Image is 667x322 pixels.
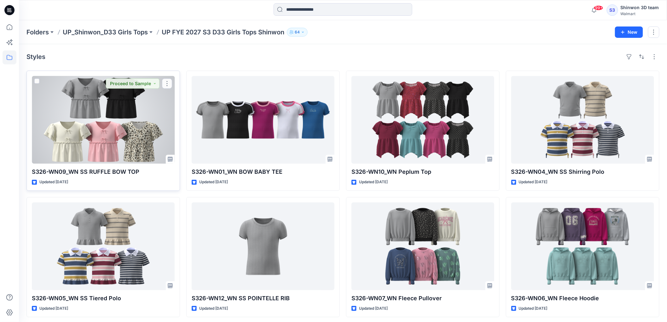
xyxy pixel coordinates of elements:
[359,179,388,185] p: Updated [DATE]
[351,76,494,164] a: S326-WN10_WN Peplum Top
[192,167,334,176] p: S326-WN01_WN BOW BABY TEE
[621,11,659,16] div: Walmart
[351,294,494,303] p: S326-WN07_WN Fleece Pullover
[607,4,618,16] div: S3
[39,179,68,185] p: Updated [DATE]
[39,305,68,312] p: Updated [DATE]
[32,202,175,290] a: S326-WN05_WN SS Tiered Polo
[511,202,654,290] a: S326-WN06_WN Fleece Hoodie
[287,28,308,37] button: 64
[32,167,175,176] p: S326-WN09_WN SS RUFFLE BOW TOP
[32,76,175,164] a: S326-WN09_WN SS RUFFLE BOW TOP
[199,305,228,312] p: Updated [DATE]
[192,202,334,290] a: S326-WN12_WN SS POINTELLE RIB
[511,294,654,303] p: S326-WN06_WN Fleece Hoodie
[511,76,654,164] a: S326-WN04_WN SS Shirring Polo
[615,26,643,38] button: New
[199,179,228,185] p: Updated [DATE]
[351,167,494,176] p: S326-WN10_WN Peplum Top
[26,28,49,37] a: Folders
[295,29,300,36] p: 64
[162,28,284,37] p: UP FYE 2027 S3 D33 Girls Tops Shinwon
[32,294,175,303] p: S326-WN05_WN SS Tiered Polo
[26,53,45,61] h4: Styles
[519,179,548,185] p: Updated [DATE]
[519,305,548,312] p: Updated [DATE]
[351,202,494,290] a: S326-WN07_WN Fleece Pullover
[594,5,603,10] span: 99+
[511,167,654,176] p: S326-WN04_WN SS Shirring Polo
[621,4,659,11] div: Shinwon 3D team
[63,28,148,37] a: UP_Shinwon_D33 Girls Tops
[192,294,334,303] p: S326-WN12_WN SS POINTELLE RIB
[359,305,388,312] p: Updated [DATE]
[192,76,334,164] a: S326-WN01_WN BOW BABY TEE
